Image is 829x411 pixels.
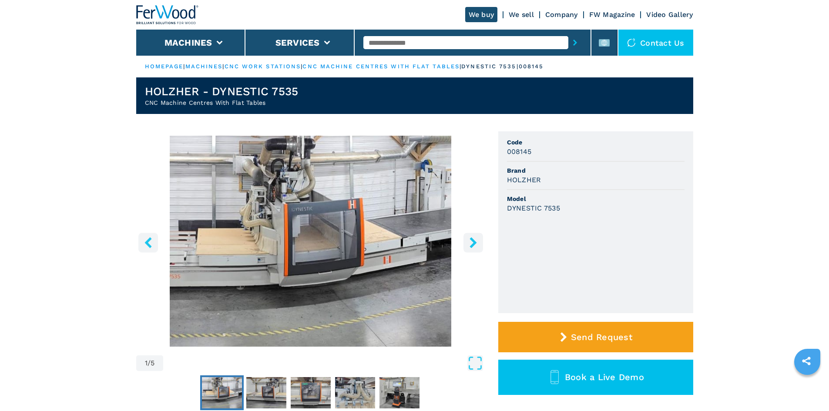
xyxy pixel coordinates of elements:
span: Send Request [571,332,632,342]
span: | [183,63,185,70]
a: Video Gallery [646,10,693,19]
p: dynestic 7535 | [461,63,518,70]
button: Go to Slide 4 [333,375,377,410]
h3: DYNESTIC 7535 [507,203,560,213]
a: cnc work stations [225,63,301,70]
img: CNC Machine Centres With Flat Tables HOLZHER DYNESTIC 7535 [136,136,485,347]
a: We sell [509,10,534,19]
img: Contact us [627,38,636,47]
iframe: Chat [792,372,822,404]
img: 09bfb8fc2294daf9fffb311e410b404e [202,377,242,408]
img: a3677a6fe3b486b9275e053385d0aae3 [335,377,375,408]
a: cnc machine centres with flat tables [302,63,460,70]
h3: HOLZHER [507,175,541,185]
span: Book a Live Demo [565,372,644,382]
span: | [460,63,461,70]
span: | [222,63,224,70]
a: machines [185,63,223,70]
button: right-button [463,233,483,252]
img: Ferwood [136,5,199,24]
a: Company [545,10,578,19]
h3: 008145 [507,147,532,157]
span: Code [507,138,685,147]
button: Send Request [498,322,693,352]
button: Go to Slide 1 [200,375,244,410]
div: Contact us [618,30,693,56]
a: HOMEPAGE [145,63,184,70]
h2: CNC Machine Centres With Flat Tables [145,98,299,107]
button: Services [275,37,320,48]
a: sharethis [795,350,817,372]
span: 1 [145,360,148,367]
img: 8bfda882e8163cd7f7a2c1b2860e3370 [291,377,331,408]
nav: Thumbnail Navigation [136,375,485,410]
span: 5 [151,360,154,367]
p: 008145 [519,63,544,70]
span: Brand [507,166,685,175]
span: / [148,360,151,367]
button: Open Fullscreen [165,355,483,371]
button: left-button [138,233,158,252]
span: Model [507,194,685,203]
button: Machines [164,37,212,48]
span: | [301,63,302,70]
button: submit-button [568,33,582,53]
button: Book a Live Demo [498,360,693,395]
button: Go to Slide 3 [289,375,332,410]
button: Go to Slide 5 [378,375,421,410]
button: Go to Slide 2 [245,375,288,410]
a: We buy [465,7,498,22]
a: FW Magazine [589,10,635,19]
img: 81e957659373ee1bd3e564ce1d9751c3 [246,377,286,408]
div: Go to Slide 1 [136,136,485,347]
h1: HOLZHER - DYNESTIC 7535 [145,84,299,98]
img: 34256028a482bd6dfad5b205b4fe0070 [379,377,420,408]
